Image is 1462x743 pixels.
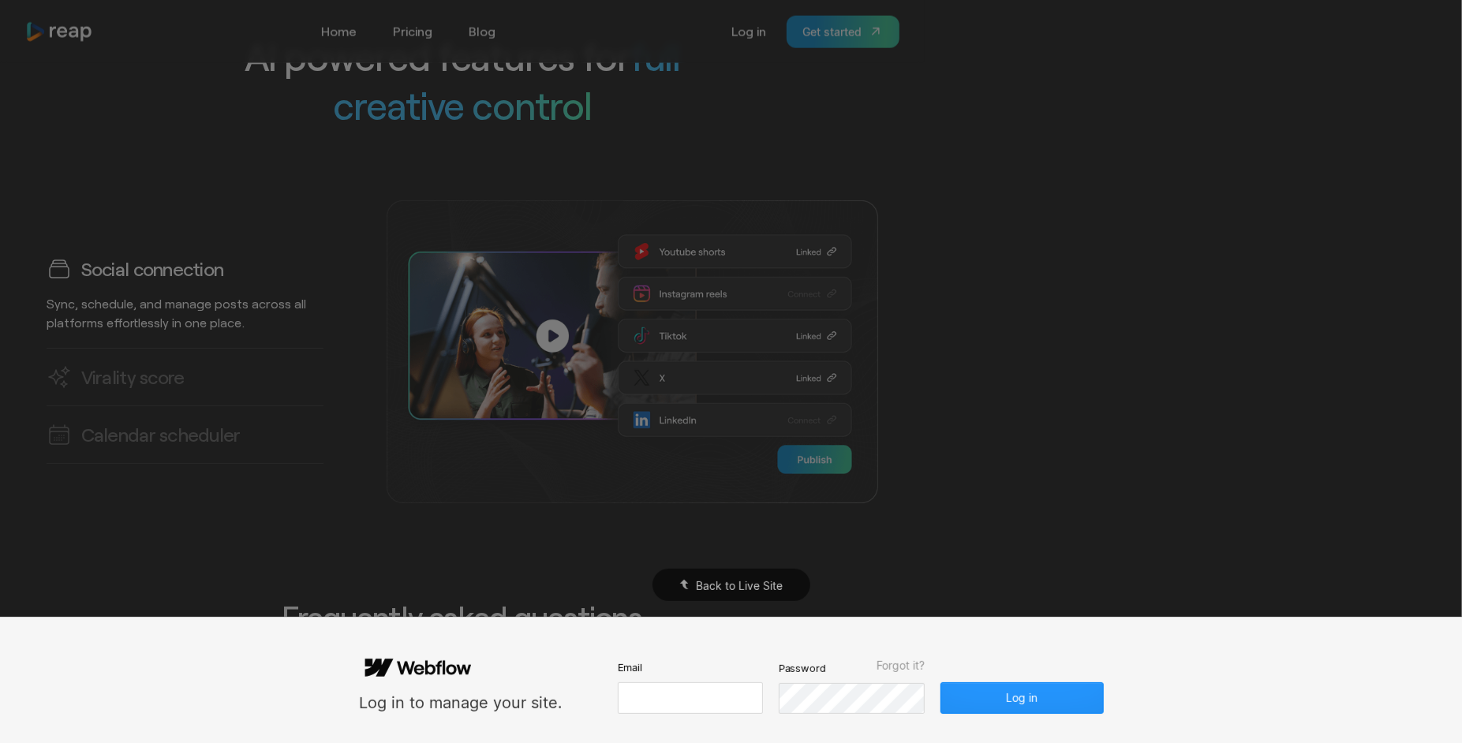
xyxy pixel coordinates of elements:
[877,659,925,672] span: Forgot it?
[359,693,563,714] div: Log in to manage your site.
[940,682,1103,714] button: Log in
[779,661,826,675] span: Password
[618,660,642,674] span: Email
[696,579,783,592] span: Back to Live Site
